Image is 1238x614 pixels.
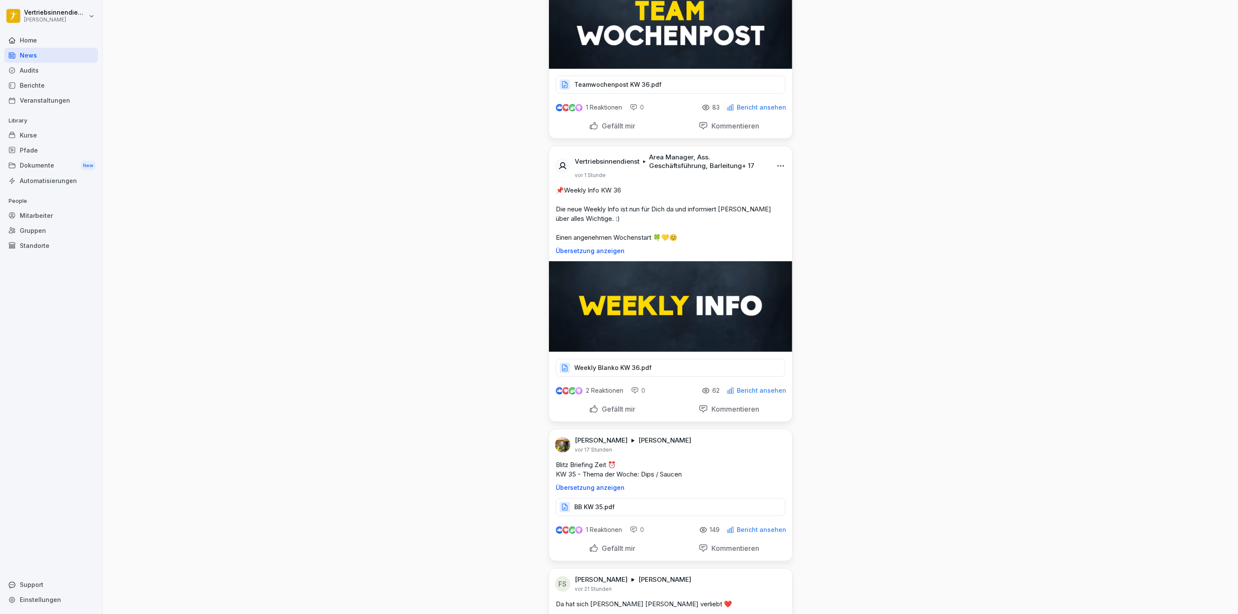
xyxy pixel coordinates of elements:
[569,104,576,111] img: celebrate
[555,437,570,452] img: ahtvx1qdgs31qf7oeejj87mb.png
[563,388,569,394] img: love
[575,104,582,111] img: inspiring
[4,223,98,238] a: Gruppen
[556,104,563,111] img: like
[555,576,570,592] div: FS
[586,104,622,111] p: 1 Reaktionen
[4,158,98,174] div: Dokumente
[631,386,645,395] div: 0
[4,208,98,223] a: Mitarbeiter
[4,33,98,48] a: Home
[4,158,98,174] a: DokumenteNew
[638,575,691,584] p: [PERSON_NAME]
[630,525,644,534] div: 0
[4,78,98,93] a: Berichte
[4,194,98,208] p: People
[575,436,628,445] p: [PERSON_NAME]
[4,48,98,63] a: News
[575,172,606,179] p: vor 1 Stunde
[563,104,569,111] img: love
[575,586,612,593] p: vor 21 Stunden
[556,505,785,514] a: BB KW 35.pdf
[708,544,759,553] p: Kommentieren
[708,122,759,130] p: Kommentieren
[598,544,635,553] p: Gefällt mir
[575,157,640,166] p: Vertriebsinnendienst
[81,161,95,171] div: New
[737,104,786,111] p: Bericht ansehen
[574,503,615,511] p: BB KW 35.pdf
[556,526,563,533] img: like
[4,128,98,143] a: Kurse
[737,526,786,533] p: Bericht ansehen
[4,238,98,253] a: Standorte
[556,366,785,375] a: Weekly Blanko KW 36.pdf
[586,526,622,533] p: 1 Reaktionen
[630,103,644,112] div: 0
[4,173,98,188] a: Automatisierungen
[556,247,785,254] p: Übersetzung anzeigen
[575,575,628,584] p: [PERSON_NAME]
[649,153,766,170] p: Area Manager, Ass. Geschäftsführung, Barleitung + 17
[574,80,662,89] p: Teamwochenpost KW 36.pdf
[712,387,720,394] p: 62
[556,484,785,491] p: Übersetzung anzeigen
[598,405,635,413] p: Gefällt mir
[556,387,563,394] img: like
[638,436,691,445] p: [PERSON_NAME]
[598,122,635,130] p: Gefällt mir
[24,17,87,23] p: [PERSON_NAME]
[737,387,786,394] p: Bericht ansehen
[24,9,87,16] p: Vertriebsinnendienst
[563,527,569,533] img: love
[549,261,792,352] img: vrlianrkvorw1zudaijqpceu.png
[4,577,98,592] div: Support
[586,387,623,394] p: 2 Reaktionen
[4,63,98,78] a: Audits
[4,93,98,108] a: Veranstaltungen
[569,526,576,534] img: celebrate
[4,592,98,607] a: Einstellungen
[4,114,98,128] p: Library
[575,446,612,453] p: vor 17 Stunden
[708,405,759,413] p: Kommentieren
[710,526,720,533] p: 149
[575,526,582,534] img: inspiring
[569,387,576,394] img: celebrate
[575,387,582,394] img: inspiring
[4,143,98,158] a: Pfade
[712,104,720,111] p: 83
[556,460,785,479] p: Blitz Briefing Zeit ⏰ KW 35 - Thema der Woche: Dips / Saucen
[574,364,652,372] p: Weekly Blanko KW 36.pdf
[556,83,785,92] a: Teamwochenpost KW 36.pdf
[556,186,785,242] p: 📌Weekly Info KW 36 Die neue Weekly Info ist nun für Dich da und informiert [PERSON_NAME] über all...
